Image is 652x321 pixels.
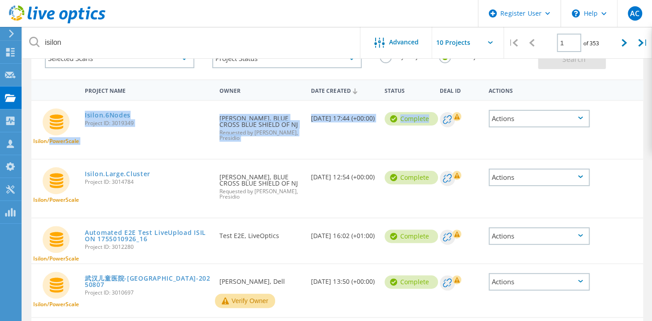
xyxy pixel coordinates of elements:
[215,82,306,98] div: Owner
[85,230,210,242] a: Automated E2E Test LiveUpload ISILON 1755010926_16
[9,19,105,25] a: Live Optics Dashboard
[385,230,438,243] div: Complete
[385,171,438,184] div: Complete
[385,275,438,289] div: Complete
[33,139,79,144] span: Isilon/PowerScale
[85,179,210,185] span: Project ID: 3014784
[33,197,79,203] span: Isilon/PowerScale
[306,218,380,248] div: [DATE] 16:02 (+01:00)
[484,82,594,98] div: Actions
[380,82,435,98] div: Status
[33,302,79,307] span: Isilon/PowerScale
[215,101,306,150] div: [PERSON_NAME], BLUE CROSS BLUE SHIELD OF NJ
[80,82,215,98] div: Project Name
[215,264,306,294] div: [PERSON_NAME], Dell
[306,101,380,130] div: [DATE] 17:44 (+00:00)
[85,275,210,288] a: 武汉儿童医院-[GEOGRAPHIC_DATA]-20250807
[572,9,580,17] svg: \n
[85,112,131,118] a: Isilon.6Nodes
[389,39,419,45] span: Advanced
[435,82,484,98] div: Deal Id
[219,130,302,141] span: Requested by [PERSON_NAME], Presidio
[489,273,590,291] div: Actions
[215,294,275,308] button: Verify Owner
[33,256,79,261] span: Isilon/PowerScale
[85,121,210,126] span: Project ID: 3019349
[219,189,302,200] span: Requested by [PERSON_NAME], Presidio
[504,27,522,59] div: |
[489,110,590,127] div: Actions
[306,82,380,99] div: Date Created
[85,244,210,250] span: Project ID: 3012280
[489,227,590,245] div: Actions
[215,160,306,208] div: [PERSON_NAME], BLUE CROSS BLUE SHIELD OF NJ
[306,160,380,189] div: [DATE] 12:54 (+00:00)
[85,290,210,295] span: Project ID: 3010697
[630,10,639,17] span: AC
[583,39,599,47] span: of 353
[215,218,306,248] div: Test E2E, LiveOptics
[489,169,590,186] div: Actions
[385,112,438,126] div: Complete
[22,27,361,58] input: Search projects by name, owner, ID, company, etc
[306,264,380,294] div: [DATE] 13:50 (+00:00)
[85,171,150,177] a: Isilon.Large.Cluster
[634,27,652,59] div: |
